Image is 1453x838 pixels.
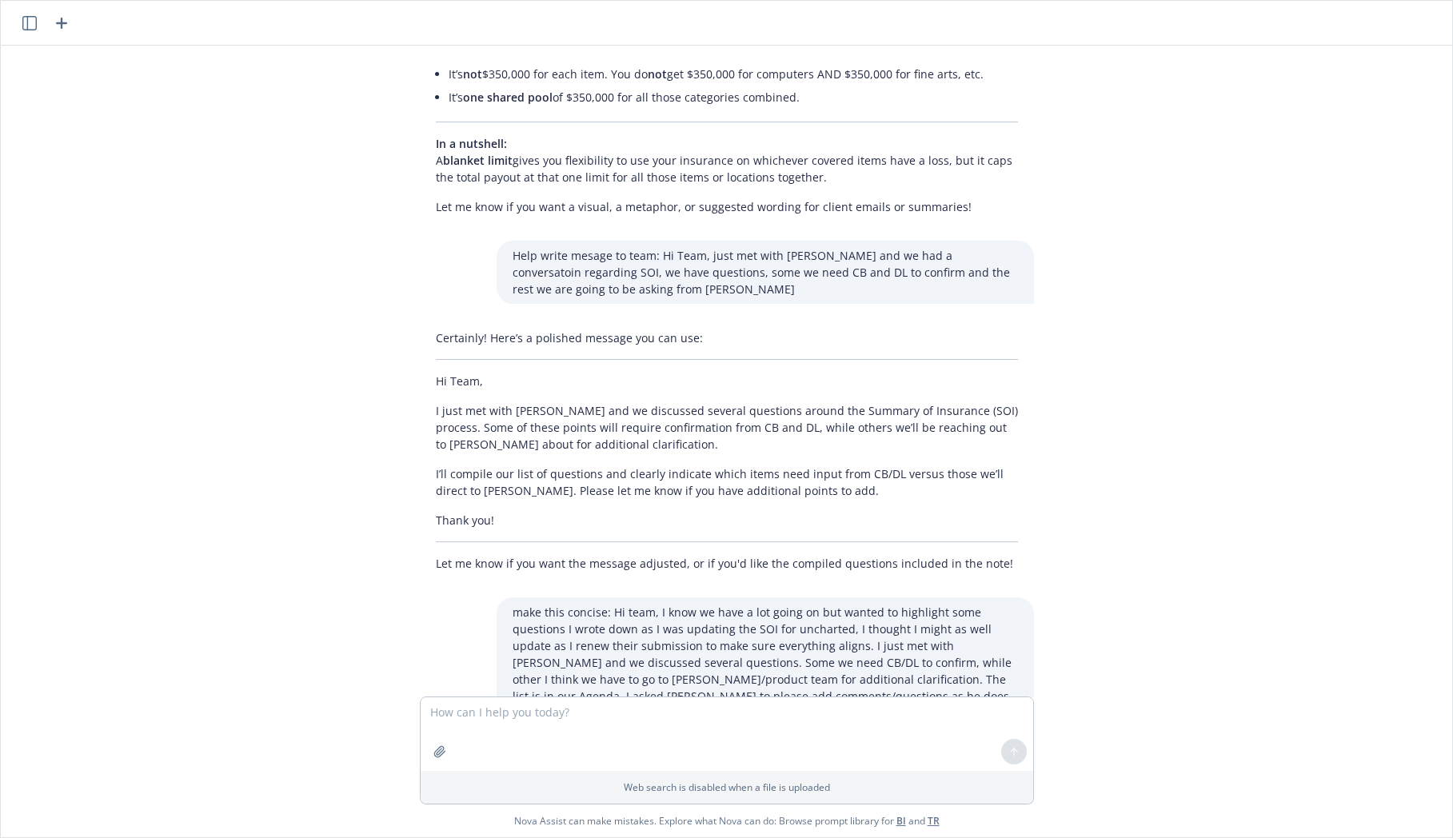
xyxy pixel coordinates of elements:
[648,66,667,82] span: not
[430,780,1024,794] p: Web search is disabled when a file is uploaded
[513,604,1018,721] p: make this concise: Hi team, I know we have a lot going on but wanted to highlight some questions ...
[449,62,1018,86] li: It’s $350,000 for each item. You do get $350,000 for computers AND $350,000 for fine arts, etc.
[896,814,906,828] a: BI
[7,804,1446,837] span: Nova Assist can make mistakes. Explore what Nova can do: Browse prompt library for and
[436,198,1018,215] p: Let me know if you want a visual, a metaphor, or suggested wording for client emails or summaries!
[463,66,482,82] span: not
[436,329,1018,346] p: Certainly! Here’s a polished message you can use:
[436,512,1018,529] p: Thank you!
[436,402,1018,453] p: I just met with [PERSON_NAME] and we discussed several questions around the Summary of Insurance ...
[928,814,940,828] a: TR
[436,465,1018,499] p: I’ll compile our list of questions and clearly indicate which items need input from CB/DL versus ...
[436,135,1018,186] p: A gives you flexibility to use your insurance on whichever covered items have a loss, but it caps...
[436,555,1018,572] p: Let me know if you want the message adjusted, or if you'd like the compiled questions included in...
[463,90,553,105] span: one shared pool
[436,136,507,151] span: In a nutshell:
[443,153,513,168] span: blanket limit
[513,247,1018,297] p: Help write mesage to team: Hi Team, just met with [PERSON_NAME] and we had a conversatoin regardi...
[449,86,1018,109] li: It’s of $350,000 for all those categories combined.
[436,373,1018,389] p: Hi Team,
